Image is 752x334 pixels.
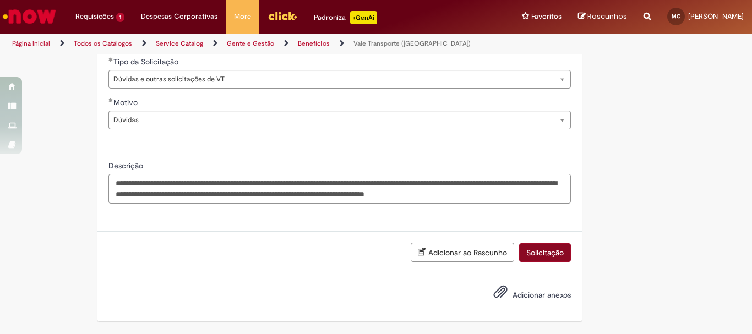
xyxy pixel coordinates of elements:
span: Motivo [113,97,140,107]
span: Favoritos [531,11,562,22]
span: Dúvidas [113,111,548,129]
span: Obrigatório Preenchido [108,57,113,62]
ul: Trilhas de página [8,34,493,54]
button: Solicitação [519,243,571,262]
button: Adicionar anexos [491,282,510,307]
a: Gente e Gestão [227,39,274,48]
a: Service Catalog [156,39,203,48]
img: click_logo_yellow_360x200.png [268,8,297,24]
span: [PERSON_NAME] [688,12,744,21]
a: Todos os Catálogos [74,39,132,48]
button: Adicionar ao Rascunho [411,243,514,262]
span: 1 [116,13,124,22]
span: Adicionar anexos [513,290,571,300]
a: Vale Transporte ([GEOGRAPHIC_DATA]) [353,39,471,48]
textarea: Descrição [108,174,571,204]
span: MC [672,13,680,20]
span: More [234,11,251,22]
img: ServiceNow [1,6,58,28]
span: Despesas Corporativas [141,11,217,22]
span: Dúvidas e outras solicitações de VT [113,70,548,88]
p: +GenAi [350,11,377,24]
span: Requisições [75,11,114,22]
a: Rascunhos [578,12,627,22]
a: Benefícios [298,39,330,48]
span: Tipo da Solicitação [113,57,181,67]
div: Padroniza [314,11,377,24]
span: Rascunhos [587,11,627,21]
span: Descrição [108,161,145,171]
span: Obrigatório Preenchido [108,98,113,102]
a: Página inicial [12,39,50,48]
